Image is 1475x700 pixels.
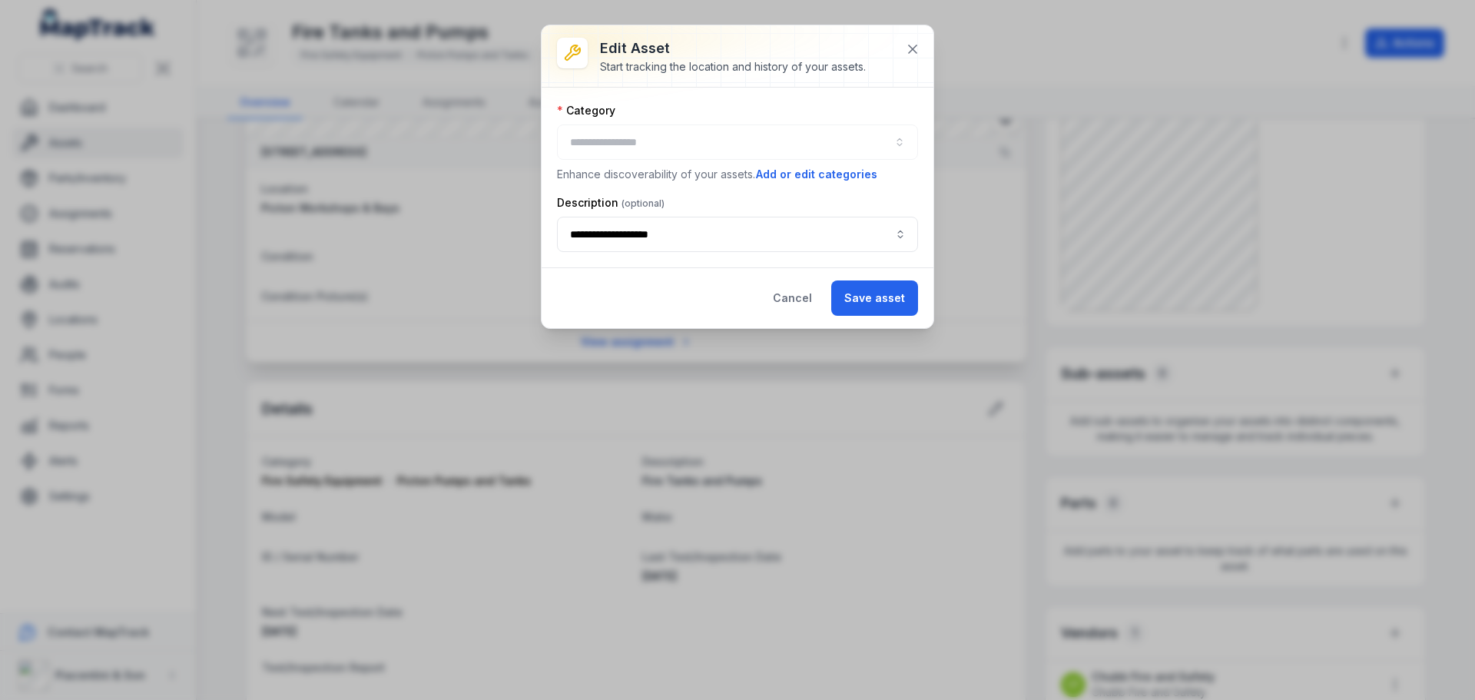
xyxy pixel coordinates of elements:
button: Add or edit categories [755,166,878,183]
button: Cancel [760,280,825,316]
button: Save asset [831,280,918,316]
label: Description [557,195,665,211]
label: Category [557,103,615,118]
div: Start tracking the location and history of your assets. [600,59,866,75]
p: Enhance discoverability of your assets. [557,166,918,183]
input: asset-edit:description-label [557,217,918,252]
h3: Edit asset [600,38,866,59]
